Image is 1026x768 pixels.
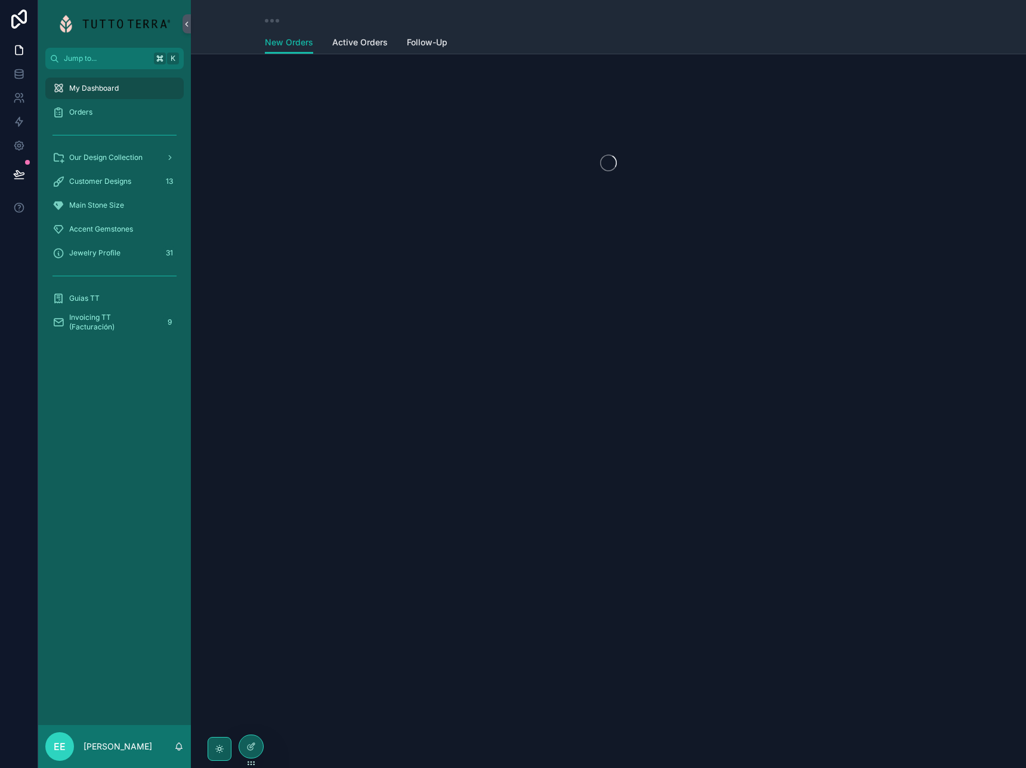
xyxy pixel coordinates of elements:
a: New Orders [265,32,313,54]
span: Our Design Collection [69,153,143,162]
a: My Dashboard [45,78,184,99]
p: [PERSON_NAME] [84,741,152,752]
a: Accent Gemstones [45,218,184,240]
span: Guias TT [69,294,100,303]
span: Orders [69,107,92,117]
a: Follow-Up [407,32,447,55]
span: Main Stone Size [69,201,124,210]
a: Main Stone Size [45,195,184,216]
span: Jewelry Profile [69,248,120,258]
button: Jump to...K [45,48,184,69]
a: Our Design Collection [45,147,184,168]
span: Customer Designs [69,177,131,186]
div: 13 [162,174,177,189]
a: Guias TT [45,288,184,309]
a: Customer Designs13 [45,171,184,192]
span: Accent Gemstones [69,224,133,234]
span: Follow-Up [407,36,447,48]
span: EE [54,739,66,754]
span: Invoicing TT (Facturación) [69,313,157,332]
span: Jump to... [64,54,149,63]
div: 9 [162,315,177,329]
img: App logo [59,14,170,33]
div: 31 [162,246,177,260]
a: Active Orders [332,32,388,55]
a: Invoicing TT (Facturación)9 [45,311,184,333]
span: K [168,54,178,63]
span: My Dashboard [69,84,119,93]
span: Active Orders [332,36,388,48]
span: New Orders [265,36,313,48]
div: scrollable content [38,69,191,348]
a: Orders [45,101,184,123]
a: Jewelry Profile31 [45,242,184,264]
